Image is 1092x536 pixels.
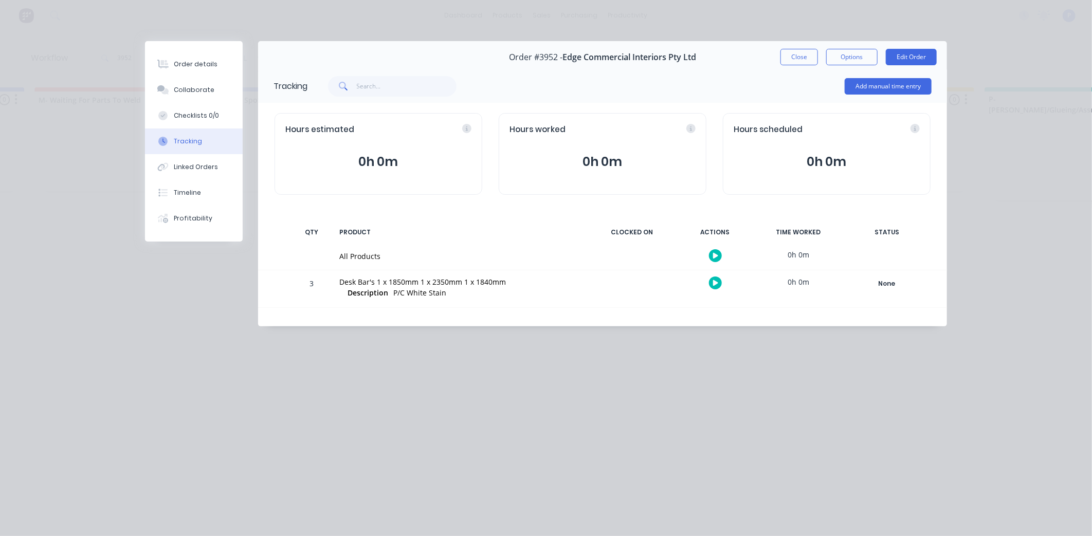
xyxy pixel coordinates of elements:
[677,221,754,243] div: ACTIONS
[145,128,243,154] button: Tracking
[849,276,924,291] button: None
[734,152,920,172] button: 0h 0m
[760,221,837,243] div: TIME WORKED
[826,49,878,65] button: Options
[333,221,587,243] div: PRODUCT
[348,287,388,298] span: Description
[174,111,219,120] div: Checklists 0/0
[174,214,212,223] div: Profitability
[734,124,803,136] span: Hours scheduled
[886,49,937,65] button: Edit Order
[760,243,837,266] div: 0h 0m
[145,180,243,206] button: Timeline
[174,137,202,146] div: Tracking
[760,270,837,293] div: 0h 0m
[145,77,243,103] button: Collaborate
[296,221,327,243] div: QTY
[780,49,818,65] button: Close
[850,277,924,290] div: None
[145,51,243,77] button: Order details
[357,76,457,97] input: Search...
[145,103,243,128] button: Checklists 0/0
[145,154,243,180] button: Linked Orders
[339,276,581,287] div: Desk Bar's 1 x 1850mm 1 x 2350mm 1 x 1840mm
[145,206,243,231] button: Profitability
[296,272,327,307] div: 3
[845,78,932,95] button: Add manual time entry
[509,124,566,136] span: Hours worked
[274,80,307,93] div: Tracking
[509,52,562,62] span: Order #3952 -
[174,60,217,69] div: Order details
[843,221,931,243] div: STATUS
[174,85,214,95] div: Collaborate
[509,152,696,172] button: 0h 0m
[393,288,446,298] span: P/C White Stain
[339,251,581,262] div: All Products
[285,152,471,172] button: 0h 0m
[562,52,696,62] span: Edge Commercial Interiors Pty Ltd
[174,188,201,197] div: Timeline
[174,162,218,172] div: Linked Orders
[593,221,670,243] div: CLOCKED ON
[285,124,354,136] span: Hours estimated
